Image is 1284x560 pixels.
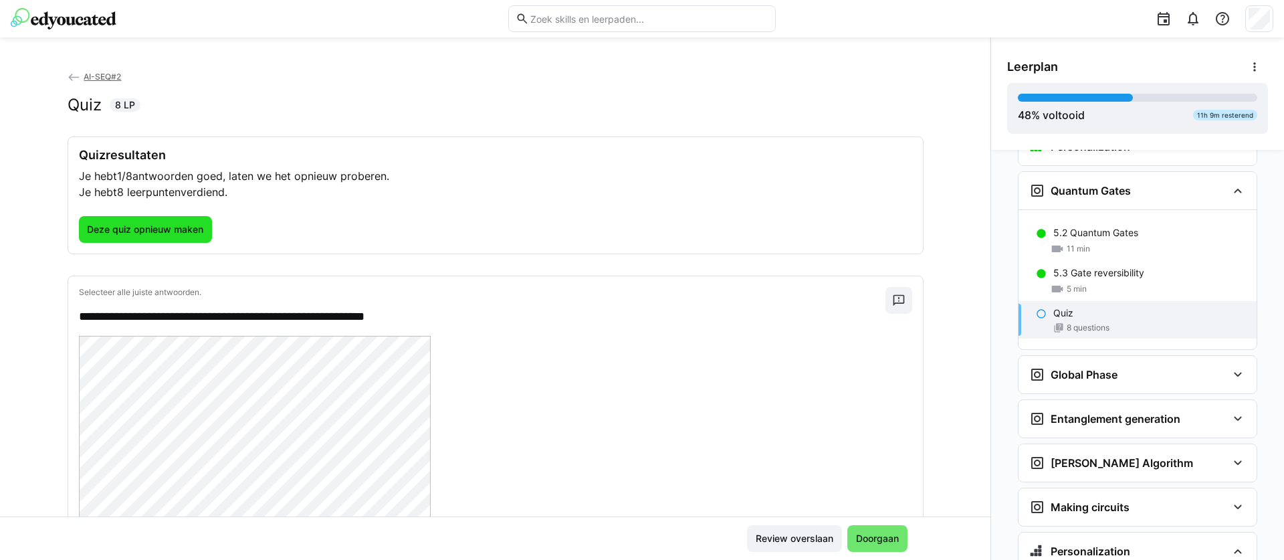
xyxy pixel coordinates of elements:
h3: Entanglement generation [1051,412,1180,426]
h3: [PERSON_NAME] Algorithm [1051,456,1193,470]
span: 5 min [1067,284,1087,294]
a: AI-SEQ#2 [68,72,122,82]
button: Deze quiz opnieuw maken [79,216,213,243]
div: 11h 9m resterend [1193,110,1257,120]
span: AI-SEQ#2 [84,72,121,82]
button: Review overslaan [747,525,842,552]
span: 8 LP [115,98,135,112]
span: 8 questions [1067,322,1109,333]
p: Quiz [1053,306,1073,320]
h3: Making circuits [1051,500,1130,514]
span: Leerplan [1007,60,1058,74]
p: Selecteer alle juiste antwoorden. [79,287,885,298]
p: 5.2 Quantum Gates [1053,226,1138,240]
h3: Global Phase [1051,368,1117,381]
button: Doorgaan [847,525,907,552]
p: 5.3 Gate reversibility [1053,266,1144,280]
span: Review overslaan [754,532,835,545]
h2: Quiz [68,95,102,115]
input: Zoek skills en leerpaden... [529,13,768,25]
h3: Quantum Gates [1051,184,1131,197]
span: 8 leerpunten [117,185,181,199]
p: Je hebt verdiend. [79,184,912,200]
div: % voltooid [1018,107,1085,123]
span: 1/8 [117,169,132,183]
span: Doorgaan [854,532,901,545]
span: 11 min [1067,244,1090,254]
p: Je hebt antwoorden goed, laten we het opnieuw proberen. [79,168,912,184]
span: Deze quiz opnieuw maken [85,223,205,236]
span: 48 [1018,108,1031,122]
h3: Quizresultaten [79,148,912,163]
h3: Personalization [1051,545,1130,558]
